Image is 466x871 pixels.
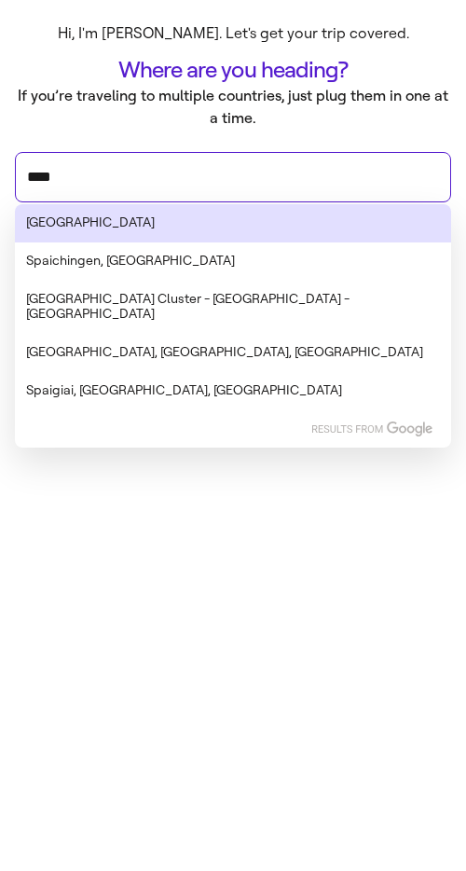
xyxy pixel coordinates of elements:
[15,334,451,372] li: [GEOGRAPHIC_DATA], [GEOGRAPHIC_DATA], [GEOGRAPHIC_DATA]
[15,56,451,85] h1: Where are you heading?
[27,153,439,201] div: Press enter after you type each destination
[15,204,451,242] li: [GEOGRAPHIC_DATA]
[15,22,451,45] p: Hi, I'm [PERSON_NAME]. Let's get your trip covered.
[15,85,451,130] p: If you’re traveling to multiple countries, just plug them in one at a time.
[15,372,451,410] li: Spaigiai, [GEOGRAPHIC_DATA], [GEOGRAPHIC_DATA]
[15,281,451,335] li: [GEOGRAPHIC_DATA] Cluster - [GEOGRAPHIC_DATA] - [GEOGRAPHIC_DATA]
[15,242,451,281] li: Spaichingen, [GEOGRAPHIC_DATA]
